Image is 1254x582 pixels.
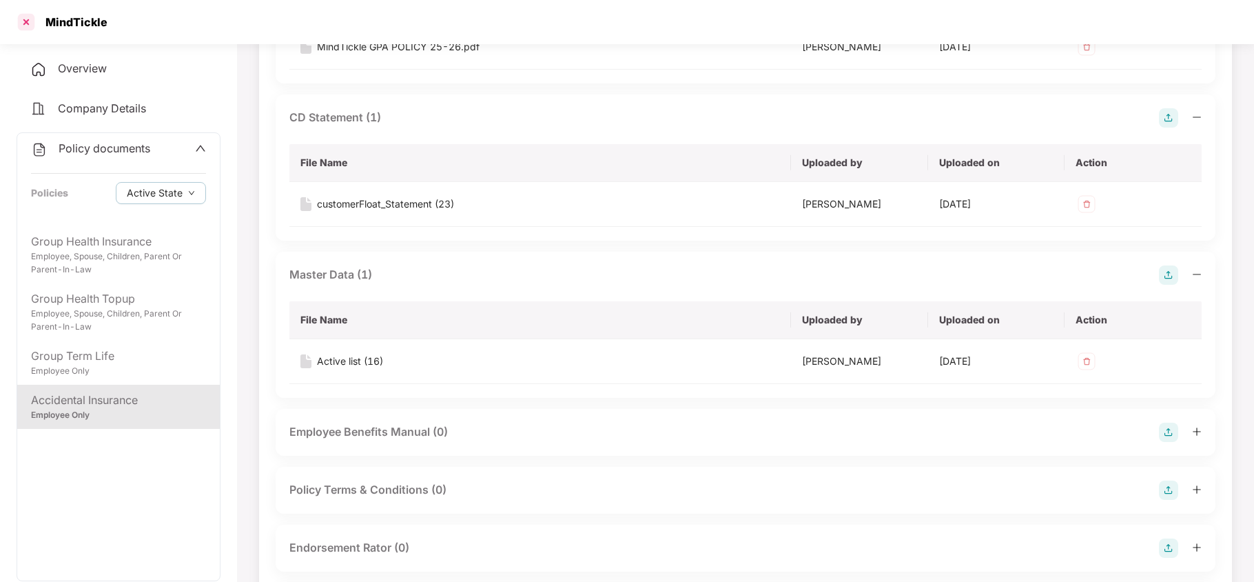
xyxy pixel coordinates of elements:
[289,109,381,126] div: CD Statement (1)
[300,197,311,211] img: svg+xml;base64,PHN2ZyB4bWxucz0iaHR0cDovL3d3dy53My5vcmcvMjAwMC9zdmciIHdpZHRoPSIxNiIgaGVpZ2h0PSIyMC...
[31,409,206,422] div: Employee Only
[30,61,47,78] img: svg+xml;base64,PHN2ZyB4bWxucz0iaHR0cDovL3d3dy53My5vcmcvMjAwMC9zdmciIHdpZHRoPSIyNCIgaGVpZ2h0PSIyNC...
[31,185,68,201] div: Policies
[31,233,206,250] div: Group Health Insurance
[939,39,1054,54] div: [DATE]
[928,301,1065,339] th: Uploaded on
[317,39,480,54] div: MindTickle GPA POLICY 25-26.pdf
[127,185,183,201] span: Active State
[317,354,383,369] div: Active list (16)
[59,141,150,155] span: Policy documents
[1076,350,1098,372] img: svg+xml;base64,PHN2ZyB4bWxucz0iaHR0cDovL3d3dy53My5vcmcvMjAwMC9zdmciIHdpZHRoPSIzMiIgaGVpZ2h0PSIzMi...
[317,197,454,212] div: customerFloat_Statement (23)
[30,101,47,117] img: svg+xml;base64,PHN2ZyB4bWxucz0iaHR0cDovL3d3dy53My5vcmcvMjAwMC9zdmciIHdpZHRoPSIyNCIgaGVpZ2h0PSIyNC...
[1065,144,1202,182] th: Action
[31,141,48,158] img: svg+xml;base64,PHN2ZyB4bWxucz0iaHR0cDovL3d3dy53My5vcmcvMjAwMC9zdmciIHdpZHRoPSIyNCIgaGVpZ2h0PSIyNC...
[1192,485,1202,494] span: plus
[1159,481,1178,500] img: svg+xml;base64,PHN2ZyB4bWxucz0iaHR0cDovL3d3dy53My5vcmcvMjAwMC9zdmciIHdpZHRoPSIyOCIgaGVpZ2h0PSIyOC...
[195,143,206,154] span: up
[289,423,448,441] div: Employee Benefits Manual (0)
[1192,270,1202,279] span: minus
[289,266,372,283] div: Master Data (1)
[1159,423,1178,442] img: svg+xml;base64,PHN2ZyB4bWxucz0iaHR0cDovL3d3dy53My5vcmcvMjAwMC9zdmciIHdpZHRoPSIyOCIgaGVpZ2h0PSIyOC...
[188,190,195,197] span: down
[289,144,791,182] th: File Name
[802,354,917,369] div: [PERSON_NAME]
[939,197,1054,212] div: [DATE]
[300,354,311,368] img: svg+xml;base64,PHN2ZyB4bWxucz0iaHR0cDovL3d3dy53My5vcmcvMjAwMC9zdmciIHdpZHRoPSIxNiIgaGVpZ2h0PSIyMC...
[802,39,917,54] div: [PERSON_NAME]
[300,40,311,54] img: svg+xml;base64,PHN2ZyB4bWxucz0iaHR0cDovL3d3dy53My5vcmcvMjAwMC9zdmciIHdpZHRoPSIxNiIgaGVpZ2h0PSIyMC...
[1076,36,1098,58] img: svg+xml;base64,PHN2ZyB4bWxucz0iaHR0cDovL3d3dy53My5vcmcvMjAwMC9zdmciIHdpZHRoPSIzMiIgaGVpZ2h0PSIzMi...
[939,354,1054,369] div: [DATE]
[1065,301,1202,339] th: Action
[31,290,206,308] div: Group Health Topup
[31,348,206,365] div: Group Term Life
[31,365,206,378] div: Employee Only
[58,61,107,75] span: Overview
[289,481,446,499] div: Policy Terms & Conditions (0)
[31,250,206,277] div: Employee, Spouse, Children, Parent Or Parent-In-Law
[802,197,917,212] div: [PERSON_NAME]
[31,308,206,334] div: Employee, Spouse, Children, Parent Or Parent-In-Law
[116,182,206,204] button: Active Statedown
[928,144,1065,182] th: Uploaded on
[1159,539,1178,558] img: svg+xml;base64,PHN2ZyB4bWxucz0iaHR0cDovL3d3dy53My5vcmcvMjAwMC9zdmciIHdpZHRoPSIyOCIgaGVpZ2h0PSIyOC...
[58,101,146,115] span: Company Details
[289,539,409,556] div: Endorsement Rator (0)
[1192,427,1202,436] span: plus
[791,144,928,182] th: Uploaded by
[31,392,206,409] div: Accidental Insurance
[37,15,107,29] div: MindTickle
[1192,112,1202,122] span: minus
[1076,193,1098,215] img: svg+xml;base64,PHN2ZyB4bWxucz0iaHR0cDovL3d3dy53My5vcmcvMjAwMC9zdmciIHdpZHRoPSIzMiIgaGVpZ2h0PSIzMi...
[1159,265,1178,285] img: svg+xml;base64,PHN2ZyB4bWxucz0iaHR0cDovL3d3dy53My5vcmcvMjAwMC9zdmciIHdpZHRoPSIyOCIgaGVpZ2h0PSIyOC...
[1192,543,1202,552] span: plus
[289,301,791,339] th: File Name
[791,301,928,339] th: Uploaded by
[1159,108,1178,128] img: svg+xml;base64,PHN2ZyB4bWxucz0iaHR0cDovL3d3dy53My5vcmcvMjAwMC9zdmciIHdpZHRoPSIyOCIgaGVpZ2h0PSIyOC...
